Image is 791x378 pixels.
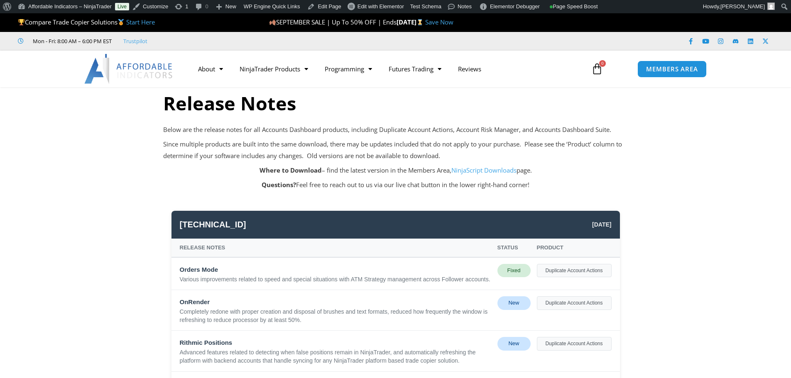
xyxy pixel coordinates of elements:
[537,337,612,350] div: Duplicate Account Actions
[497,337,531,350] div: New
[163,179,628,191] p: Feel free to reach out to us via our live chat button in the lower right-hand corner!
[537,264,612,277] div: Duplicate Account Actions
[537,296,612,310] div: Duplicate Account Actions
[599,60,606,67] span: 0
[646,66,698,72] span: MEMBERS AREA
[123,36,147,46] a: Trustpilot
[163,165,628,176] p: – find the latest version in the Members Area, page.
[451,166,517,174] a: NinjaScript Downloads
[579,57,615,81] a: 0
[269,19,276,25] img: 🍂
[118,19,124,25] img: 🥇
[163,124,628,136] p: Below are the release notes for all Accounts Dashboard products, including Duplicate Account Acti...
[31,36,112,46] span: Mon - Fri: 8:00 AM – 6:00 PM EST
[260,166,322,174] strong: Where to Download
[497,264,531,277] div: Fixed
[262,180,296,189] strong: Questions?
[163,139,628,162] p: Since multiple products are built into the same download, there may be updates included that do n...
[497,243,531,253] div: Status
[180,337,491,349] div: Rithmic Positions
[269,18,397,26] span: SEPTEMBER SALE | Up To 50% OFF | Ends
[380,59,450,78] a: Futures Trading
[180,296,491,308] div: OnRender
[637,61,707,78] a: MEMBERS AREA
[592,219,611,230] span: [DATE]
[425,18,453,26] a: Save Now
[180,349,491,365] div: Advanced features related to detecting when false positions remain in NinjaTrader, and automatica...
[190,59,231,78] a: About
[163,91,628,116] h2: Release Notes
[84,54,174,84] img: LogoAI | Affordable Indicators – NinjaTrader
[497,296,531,310] div: New
[180,308,491,324] div: Completely redone with proper creation and disposal of brushes and text formats, reduced how freq...
[126,18,155,26] a: Start Here
[190,59,582,78] nav: Menu
[18,19,24,25] img: 🏆
[18,18,155,26] span: Compare Trade Copier Solutions
[358,3,404,10] span: Edit with Elementor
[417,19,423,25] img: ⌛
[180,276,491,284] div: Various improvements related to speed and special situations with ATM Strategy management across ...
[180,264,491,276] div: Orders Mode
[115,3,129,10] a: Live
[450,59,490,78] a: Reviews
[231,59,316,78] a: NinjaTrader Products
[316,59,380,78] a: Programming
[720,3,765,10] span: [PERSON_NAME]
[180,217,246,232] span: [TECHNICAL_ID]
[537,243,612,253] div: Product
[180,243,491,253] div: Release Notes
[397,18,425,26] strong: [DATE]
